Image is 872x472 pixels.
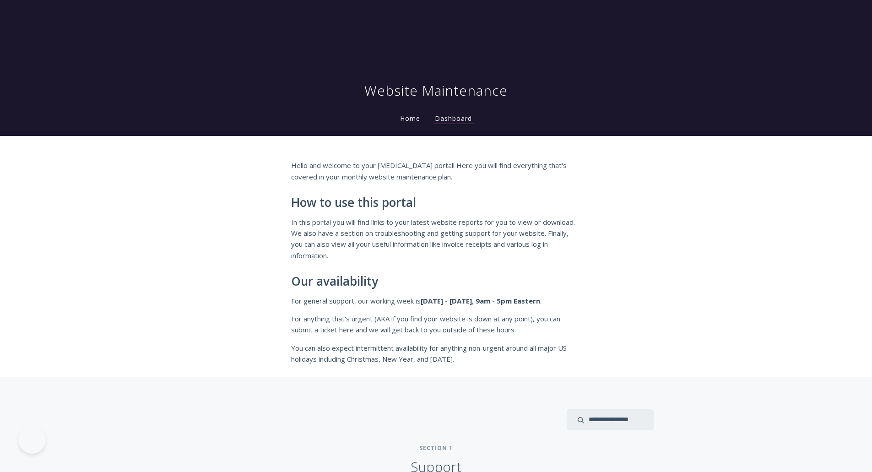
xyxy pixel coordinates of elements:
p: For anything that's urgent (AKA if you find your website is down at any point), you can submit a ... [291,313,581,336]
p: You can also expect intermittent availability for anything non-urgent around all major US holiday... [291,342,581,365]
a: Home [398,114,422,123]
h2: Our availability [291,275,581,288]
h1: Website Maintenance [364,81,508,100]
p: Hello and welcome to your [MEDICAL_DATA] portal! Here you will find everything that's covered in ... [291,160,581,182]
h2: How to use this portal [291,196,581,210]
input: search input [567,409,654,430]
p: For general support, our working week is . [291,295,581,306]
p: In this portal you will find links to your latest website reports for you to view or download. We... [291,217,581,261]
strong: [DATE] - [DATE], 9am - 5pm Eastern [421,296,540,305]
a: Dashboard [433,114,474,124]
iframe: Toggle Customer Support [18,426,46,454]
